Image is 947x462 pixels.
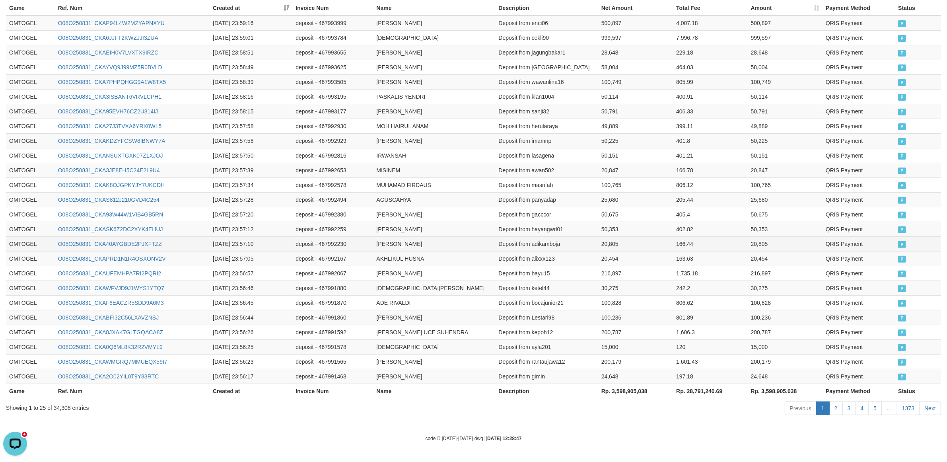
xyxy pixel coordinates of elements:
[495,236,598,251] td: Deposit from adikamboja
[58,152,163,159] a: O08O250831_CKANSUXTGXK07Z1XJOJ
[373,133,495,148] td: [PERSON_NAME]
[58,226,163,232] a: O08O250831_CKASK6Z2DC2XYK4EHUJ
[748,133,823,148] td: 50,225
[495,74,598,89] td: Deposit from wawanlina16
[6,192,55,207] td: OMTOGEL
[292,30,373,45] td: deposit - 467993784
[898,256,906,263] span: PAID
[373,192,495,207] td: AGUSCAHYA
[823,16,895,31] td: QRIS Payment
[210,192,292,207] td: [DATE] 23:57:28
[292,325,373,339] td: deposit - 467991592
[898,329,906,336] span: PAID
[673,1,747,16] th: Total Fee
[823,74,895,89] td: QRIS Payment
[210,325,292,339] td: [DATE] 23:56:26
[210,354,292,369] td: [DATE] 23:56:23
[373,354,495,369] td: [PERSON_NAME]
[373,1,495,16] th: Name
[58,49,159,56] a: O08O250831_CKAEIH0V7LVXTX9IRZC
[6,1,55,16] th: Game
[598,89,673,104] td: 50,114
[898,300,906,307] span: PAID
[373,281,495,295] td: [DEMOGRAPHIC_DATA][PERSON_NAME]
[673,104,747,119] td: 406.33
[748,222,823,236] td: 50,353
[58,329,163,335] a: O08O250831_CKA8JXAK7GLTGQACA8Z
[598,104,673,119] td: 50,791
[598,281,673,295] td: 30,275
[210,163,292,177] td: [DATE] 23:57:39
[748,369,823,384] td: 24,648
[495,148,598,163] td: Deposit from lasagena
[210,207,292,222] td: [DATE] 23:57:20
[673,45,747,60] td: 229.18
[6,89,55,104] td: OMTOGEL
[748,89,823,104] td: 50,114
[598,177,673,192] td: 100,765
[6,177,55,192] td: OMTOGEL
[292,266,373,281] td: deposit - 467992067
[6,236,55,251] td: OMTOGEL
[673,325,747,339] td: 1,606.3
[373,207,495,222] td: [PERSON_NAME]
[823,45,895,60] td: QRIS Payment
[823,369,895,384] td: QRIS Payment
[748,192,823,207] td: 25,680
[373,60,495,74] td: [PERSON_NAME]
[598,148,673,163] td: 50,151
[292,177,373,192] td: deposit - 467992578
[210,60,292,74] td: [DATE] 23:58:49
[6,45,55,60] td: OMTOGEL
[598,133,673,148] td: 50,225
[823,310,895,325] td: QRIS Payment
[495,177,598,192] td: Deposit from masrifah
[748,325,823,339] td: 200,787
[6,119,55,133] td: OMTOGEL
[823,266,895,281] td: QRIS Payment
[495,89,598,104] td: Deposit from klan1004
[495,119,598,133] td: Deposit from herularaya
[673,177,747,192] td: 806.12
[495,45,598,60] td: Deposit from jagungbakar1
[6,251,55,266] td: OMTOGEL
[373,30,495,45] td: [DEMOGRAPHIC_DATA]
[748,119,823,133] td: 49,889
[823,119,895,133] td: QRIS Payment
[823,192,895,207] td: QRIS Payment
[898,315,906,322] span: PAID
[598,266,673,281] td: 216,897
[210,89,292,104] td: [DATE] 23:58:16
[495,207,598,222] td: Deposit from gacccor
[919,402,941,415] a: Next
[673,30,747,45] td: 7,996.78
[210,45,292,60] td: [DATE] 23:58:51
[748,236,823,251] td: 20,805
[210,339,292,354] td: [DATE] 23:56:25
[823,236,895,251] td: QRIS Payment
[210,16,292,31] td: [DATE] 23:59:16
[823,222,895,236] td: QRIS Payment
[6,384,55,398] th: Game
[210,384,292,398] th: Created at
[598,16,673,31] td: 500,897
[842,402,856,415] a: 3
[58,344,163,350] a: O08O250831_CKA0Q6ML8K32R2VMYL9
[292,16,373,31] td: deposit - 467993999
[292,295,373,310] td: deposit - 467991870
[210,1,292,16] th: Created at: activate to sort column ascending
[495,60,598,74] td: Deposit from [GEOGRAPHIC_DATA]
[55,384,210,398] th: Ref. Num
[495,1,598,16] th: Description
[6,163,55,177] td: OMTOGEL
[823,148,895,163] td: QRIS Payment
[816,402,830,415] a: 1
[673,251,747,266] td: 163.63
[898,271,906,277] span: PAID
[210,119,292,133] td: [DATE] 23:57:58
[6,369,55,384] td: OMTOGEL
[373,74,495,89] td: [PERSON_NAME]
[58,108,158,115] a: O08O250831_CKA95EVH76CZ2U814IJ
[748,339,823,354] td: 15,000
[210,236,292,251] td: [DATE] 23:57:10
